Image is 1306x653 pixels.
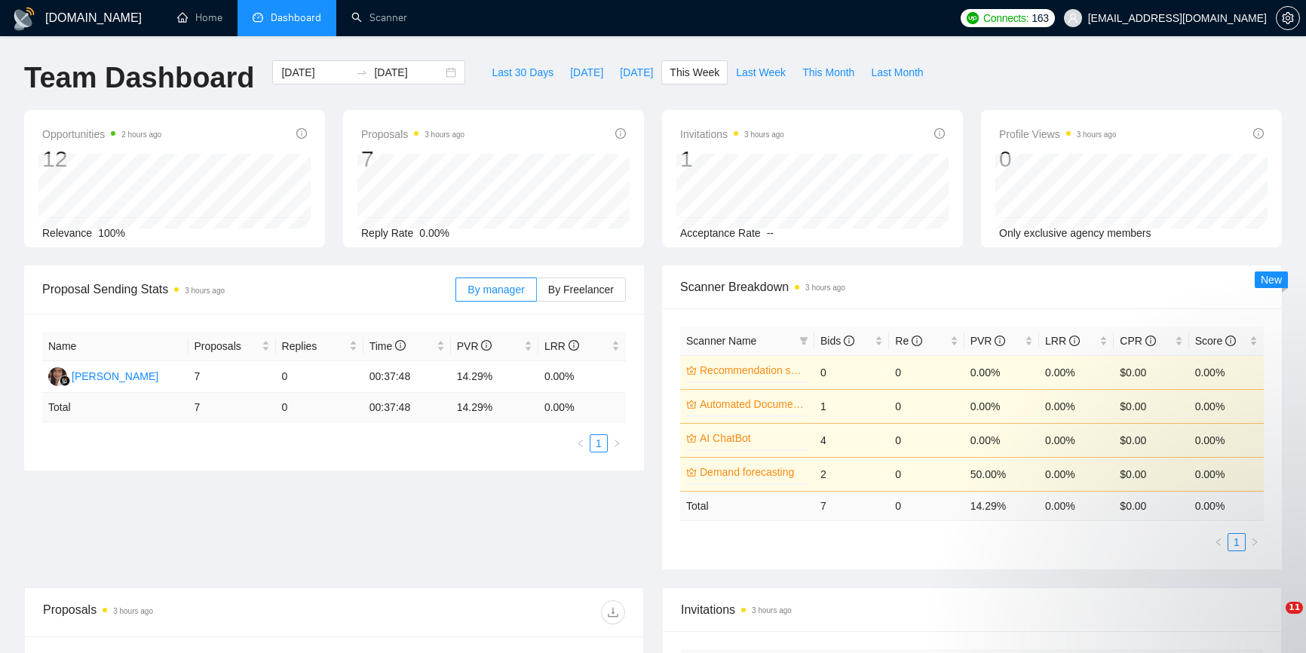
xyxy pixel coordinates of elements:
[361,125,464,143] span: Proposals
[42,227,92,239] span: Relevance
[570,64,603,81] span: [DATE]
[483,60,562,84] button: Last 30 Days
[964,457,1039,491] td: 50.00%
[451,361,538,393] td: 14.29%
[964,355,1039,389] td: 0.00%
[1189,423,1264,457] td: 0.00%
[1120,335,1155,347] span: CPR
[42,393,189,422] td: Total
[1189,491,1264,520] td: 0.00 %
[934,128,945,139] span: info-circle
[612,60,661,84] button: [DATE]
[1286,602,1303,614] span: 11
[999,125,1117,143] span: Profile Views
[1114,389,1188,423] td: $0.00
[680,125,784,143] span: Invitations
[1276,12,1300,24] a: setting
[590,435,607,452] a: 1
[686,433,697,443] span: crown
[863,60,931,84] button: Last Month
[686,467,697,477] span: crown
[572,434,590,452] li: Previous Page
[361,145,464,173] div: 7
[686,335,756,347] span: Scanner Name
[576,439,585,448] span: left
[895,335,922,347] span: Re
[1039,457,1114,491] td: 0.00%
[195,338,259,354] span: Proposals
[799,336,808,345] span: filter
[814,491,889,520] td: 7
[42,125,161,143] span: Opportunities
[794,60,863,84] button: This Month
[889,491,964,520] td: 0
[271,11,321,24] span: Dashboard
[661,60,728,84] button: This Week
[451,393,538,422] td: 14.29 %
[24,60,254,96] h1: Team Dashboard
[814,457,889,491] td: 2
[686,399,697,409] span: crown
[1261,274,1282,286] span: New
[700,362,805,379] a: Recommendation system
[457,340,492,352] span: PVR
[1276,6,1300,30] button: setting
[468,284,524,296] span: By manager
[1077,130,1117,139] time: 3 hours ago
[999,145,1117,173] div: 0
[548,284,614,296] span: By Freelancer
[1255,602,1291,638] iframe: Intercom live chat
[296,128,307,139] span: info-circle
[42,332,189,361] th: Name
[1039,355,1114,389] td: 0.00%
[995,336,1005,346] span: info-circle
[189,361,276,393] td: 7
[889,355,964,389] td: 0
[680,145,784,173] div: 1
[361,227,413,239] span: Reply Rate
[700,396,805,412] a: Automated Document Processing
[113,607,153,615] time: 3 hours ago
[121,130,161,139] time: 2 hours ago
[253,12,263,23] span: dashboard
[492,64,553,81] span: Last 30 Days
[970,335,1006,347] span: PVR
[1114,355,1188,389] td: $0.00
[1225,336,1236,346] span: info-circle
[544,340,579,352] span: LRR
[736,64,786,81] span: Last Week
[356,66,368,78] span: swap-right
[814,355,889,389] td: 0
[767,227,774,239] span: --
[276,393,363,422] td: 0
[686,365,697,376] span: crown
[12,7,36,31] img: logo
[670,64,719,81] span: This Week
[43,600,334,624] div: Proposals
[562,60,612,84] button: [DATE]
[282,338,346,354] span: Replies
[814,389,889,423] td: 1
[744,130,784,139] time: 3 hours ago
[363,361,451,393] td: 00:37:48
[1068,13,1078,23] span: user
[369,340,406,352] span: Time
[608,434,626,452] li: Next Page
[1114,457,1188,491] td: $0.00
[590,434,608,452] li: 1
[681,600,1263,619] span: Invitations
[189,393,276,422] td: 7
[538,361,626,393] td: 0.00%
[1189,389,1264,423] td: 0.00%
[1039,491,1114,520] td: 0.00 %
[802,64,854,81] span: This Month
[60,376,70,386] img: gigradar-bm.png
[615,128,626,139] span: info-circle
[820,335,854,347] span: Bids
[999,227,1151,239] span: Only exclusive agency members
[189,332,276,361] th: Proposals
[889,423,964,457] td: 0
[912,336,922,346] span: info-circle
[538,393,626,422] td: 0.00 %
[48,367,67,386] img: DS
